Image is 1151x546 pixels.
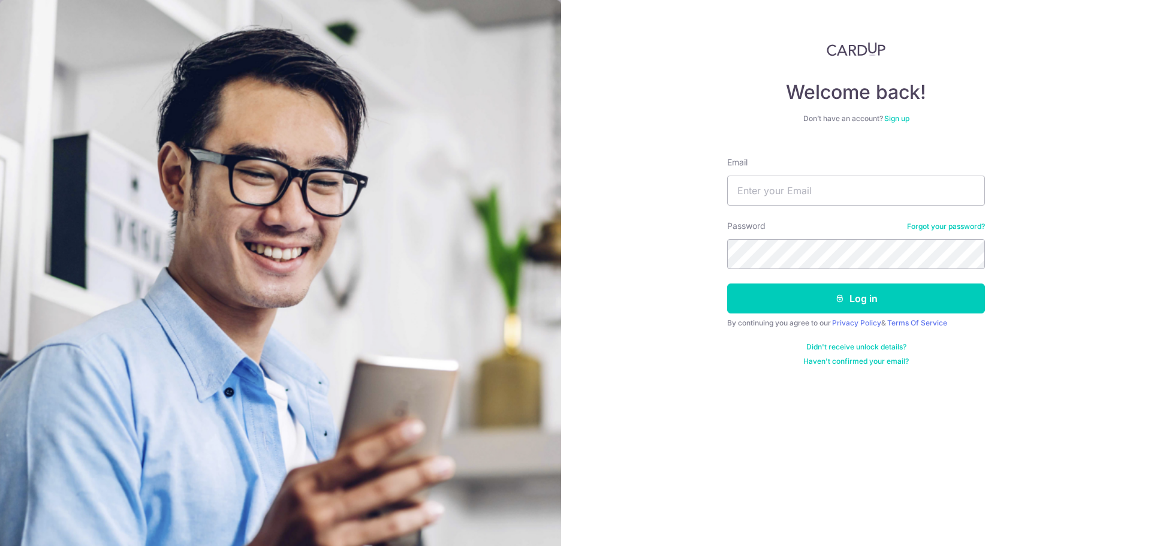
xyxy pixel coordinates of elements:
[727,318,985,328] div: By continuing you agree to our &
[727,156,748,168] label: Email
[887,318,947,327] a: Terms Of Service
[727,176,985,206] input: Enter your Email
[832,318,881,327] a: Privacy Policy
[827,42,885,56] img: CardUp Logo
[907,222,985,231] a: Forgot your password?
[727,220,766,232] label: Password
[727,114,985,123] div: Don’t have an account?
[727,283,985,313] button: Log in
[806,342,906,352] a: Didn't receive unlock details?
[803,357,909,366] a: Haven't confirmed your email?
[727,80,985,104] h4: Welcome back!
[884,114,909,123] a: Sign up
